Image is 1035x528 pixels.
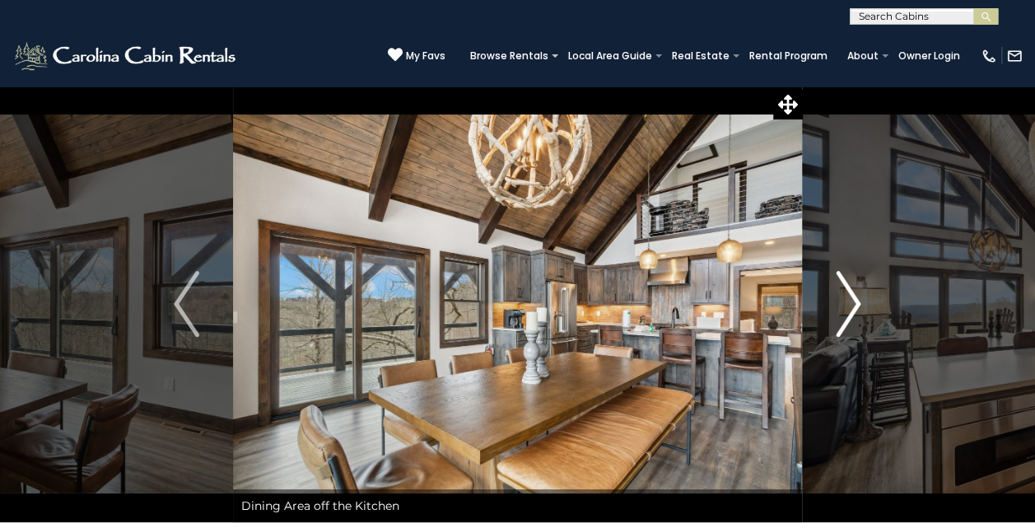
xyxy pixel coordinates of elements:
a: Browse Rentals [462,44,557,68]
img: White-1-2.png [12,40,240,72]
a: Owner Login [890,44,968,68]
div: Dining Area off the Kitchen [233,489,802,522]
button: Next [802,86,894,522]
img: arrow [174,271,198,337]
img: mail-regular-white.png [1006,48,1023,64]
a: My Favs [388,47,445,64]
button: Previous [140,86,232,522]
a: Rental Program [741,44,836,68]
a: Local Area Guide [560,44,660,68]
span: My Favs [406,49,445,63]
a: Real Estate [664,44,738,68]
img: phone-regular-white.png [981,48,997,64]
img: arrow [836,271,860,337]
a: About [839,44,887,68]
